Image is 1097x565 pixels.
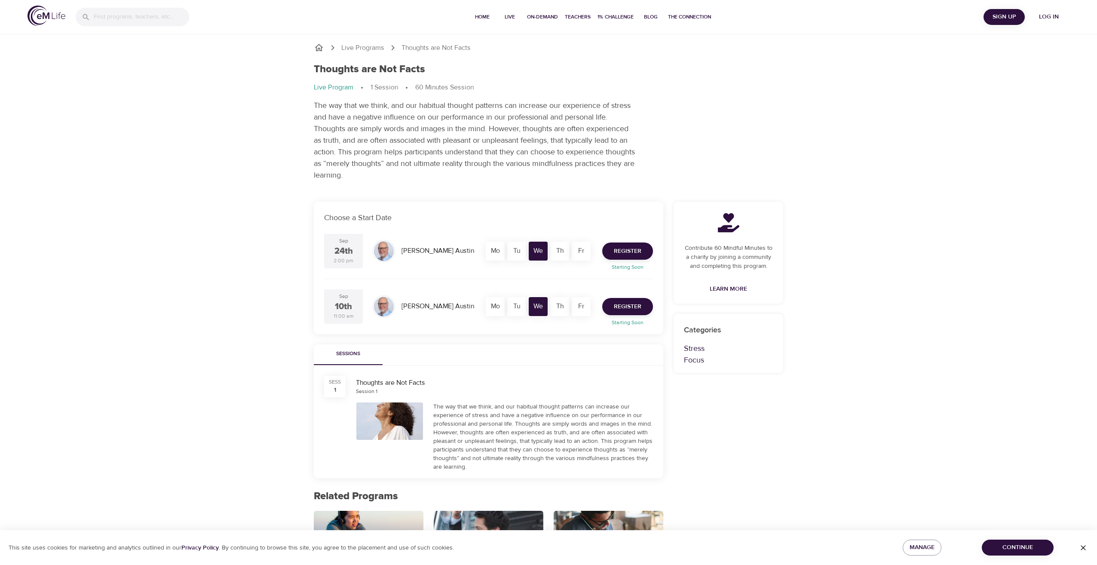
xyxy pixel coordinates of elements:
[314,83,783,93] nav: breadcrumb
[550,242,569,261] div: Th
[433,402,653,471] div: The way that we think, and our habitual thought patterns can increase our experience of stress an...
[314,488,663,504] p: Related Programs
[989,542,1047,553] span: Continue
[597,263,658,271] p: Starting Soon
[614,246,641,257] span: Register
[472,12,493,21] span: Home
[398,243,478,259] div: [PERSON_NAME] Austin
[984,9,1025,25] button: Sign Up
[334,245,353,258] div: 24th
[334,386,336,394] div: 1
[314,100,636,181] p: The way that we think, and our habitual thought patterns can increase our experience of stress an...
[335,301,352,313] div: 10th
[371,83,398,92] p: 1 Session
[181,544,219,552] a: Privacy Policy
[341,43,384,53] a: Live Programs
[339,237,348,245] div: Sep
[706,281,751,297] a: Learn More
[314,43,783,53] nav: breadcrumb
[987,12,1021,22] span: Sign Up
[415,83,474,92] p: 60 Minutes Session
[684,244,773,271] p: Contribute 60 Mindful Minutes to a charity by joining a community and completing this program.
[598,12,634,21] span: 1% Challenge
[486,242,505,261] div: Mo
[550,297,569,316] div: Th
[486,297,505,316] div: Mo
[982,540,1054,556] button: Continue
[334,257,353,264] div: 2:00 pm
[684,343,773,354] p: Stress
[314,63,425,76] h1: Thoughts are Not Facts
[398,298,478,315] div: [PERSON_NAME] Austin
[614,301,641,312] span: Register
[602,243,653,260] button: Register
[319,350,377,359] span: Sessions
[668,12,711,21] span: The Connection
[903,540,941,556] button: Manage
[94,8,189,26] input: Find programs, teachers, etc...
[910,542,935,553] span: Manage
[329,378,341,386] div: SESS
[339,293,348,300] div: Sep
[356,378,653,388] div: Thoughts are Not Facts
[684,324,773,336] p: Categories
[572,242,591,261] div: Fr
[499,12,520,21] span: Live
[684,354,773,366] p: Focus
[572,297,591,316] div: Fr
[1028,9,1069,25] button: Log in
[314,83,353,92] p: Live Program
[28,6,65,26] img: logo
[507,242,526,261] div: Tu
[640,12,661,21] span: Blog
[597,319,658,326] p: Starting Soon
[401,43,471,53] p: Thoughts are Not Facts
[324,212,653,224] p: Choose a Start Date
[356,388,377,395] div: Session 1
[1032,12,1066,22] span: Log in
[602,298,653,315] button: Register
[529,297,548,316] div: We
[507,297,526,316] div: Tu
[565,12,591,21] span: Teachers
[529,242,548,261] div: We
[527,12,558,21] span: On-Demand
[710,284,747,295] span: Learn More
[334,313,354,320] div: 11:00 am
